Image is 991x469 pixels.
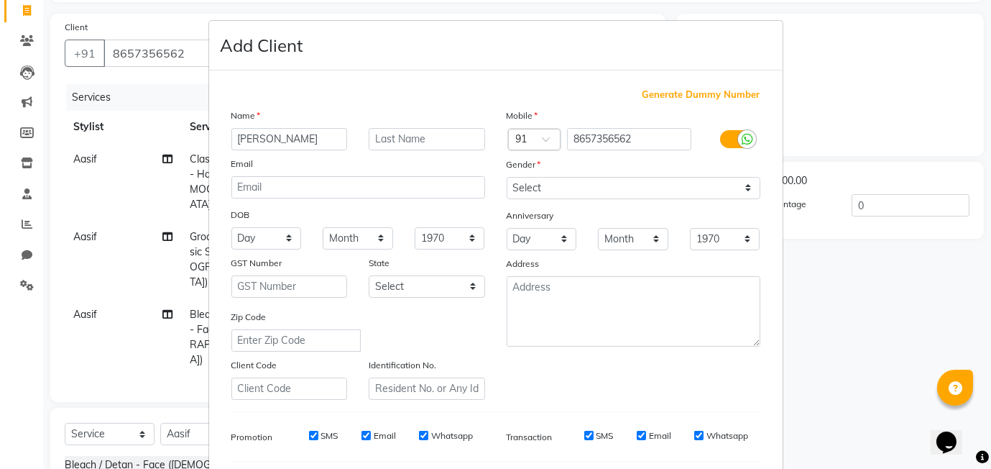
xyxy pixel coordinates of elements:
label: Zip Code [231,311,267,324]
input: Enter Zip Code [231,329,361,352]
input: Last Name [369,128,485,150]
label: Email [649,429,671,442]
label: Promotion [231,431,273,444]
input: Mobile [567,128,691,150]
h4: Add Client [221,32,303,58]
label: Whatsapp [706,429,748,442]
label: Client Code [231,359,277,372]
label: Whatsapp [431,429,473,442]
label: Email [231,158,254,170]
iframe: chat widget [931,411,977,455]
label: State [369,257,390,270]
label: Anniversary [507,209,554,222]
label: Mobile [507,109,538,122]
input: Resident No. or Any Id [369,378,485,400]
label: Name [231,109,261,122]
input: First Name [231,128,348,150]
label: SMS [596,429,614,442]
input: Client Code [231,378,348,400]
label: Identification No. [369,359,436,372]
label: Transaction [507,431,553,444]
label: Address [507,258,540,270]
label: Gender [507,158,541,171]
label: Email [374,429,396,442]
input: Email [231,176,485,199]
span: Generate Dummy Number [642,88,760,102]
input: GST Number [231,276,348,298]
label: SMS [321,429,338,442]
label: GST Number [231,257,282,270]
label: DOB [231,209,250,222]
